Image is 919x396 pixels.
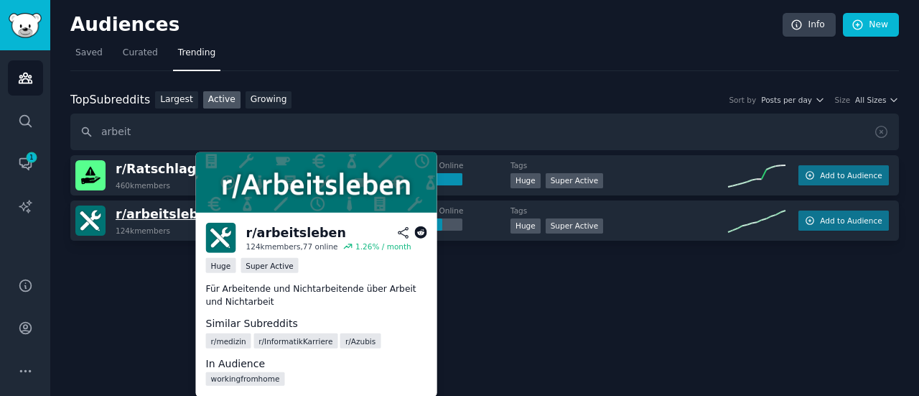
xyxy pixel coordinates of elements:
button: All Sizes [855,95,899,105]
span: Posts per day [761,95,812,105]
dt: In Audience [206,356,427,371]
div: 124k members [116,226,170,236]
span: r/ arbeitsleben [116,207,215,221]
a: 1 [8,146,43,181]
div: Sort by [729,95,756,105]
dt: Tags [510,206,728,216]
img: arbeitsleben [75,206,106,236]
span: r/ Azubis [345,336,375,346]
div: Huge [510,173,541,188]
img: Ratschlag [75,160,106,190]
span: r/ Ratschlag [116,162,196,176]
div: 124k members, 77 online [246,241,338,252]
a: Curated [118,42,163,71]
div: Super Active [546,173,604,188]
dt: Members Online [402,160,511,170]
div: Size [835,95,851,105]
img: arbeitsleben [206,223,236,253]
a: Trending [173,42,220,71]
div: Huge [206,258,236,273]
dt: Members Online [402,206,511,216]
a: New [843,13,899,37]
span: Saved [75,47,103,60]
span: Add to Audience [820,170,882,180]
div: Super Active [546,218,604,234]
input: Search name, description, topic [70,114,899,150]
button: Add to Audience [798,211,889,231]
div: 460k members [116,180,170,190]
a: Growing [246,91,292,109]
span: r/ medizin [211,336,246,346]
a: Info [783,13,836,37]
div: Top Subreddits [70,91,150,109]
div: r/ arbeitsleben [246,224,346,242]
span: Add to Audience [820,216,882,226]
button: Add to Audience [798,165,889,185]
img: GummySearch logo [9,13,42,38]
a: Saved [70,42,108,71]
div: Huge [510,218,541,234]
div: Super Active [241,258,299,273]
dt: Similar Subreddits [206,316,427,331]
a: Largest [155,91,198,109]
a: Active [203,91,241,109]
p: Für Arbeitende und Nichtarbeitende über Arbeit und Nichtarbeit [206,283,427,308]
a: workingfromhome [206,372,285,386]
span: Trending [178,47,215,60]
span: All Sizes [855,95,886,105]
h2: Audiences [70,14,783,37]
img: arbeitsleben [196,152,437,213]
button: Posts per day [761,95,824,105]
span: r/ InformatikKarriere [258,336,332,346]
span: Curated [123,47,158,60]
dt: Tags [510,160,728,170]
div: 1.26 % / month [355,241,411,252]
span: 1 [25,152,38,162]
